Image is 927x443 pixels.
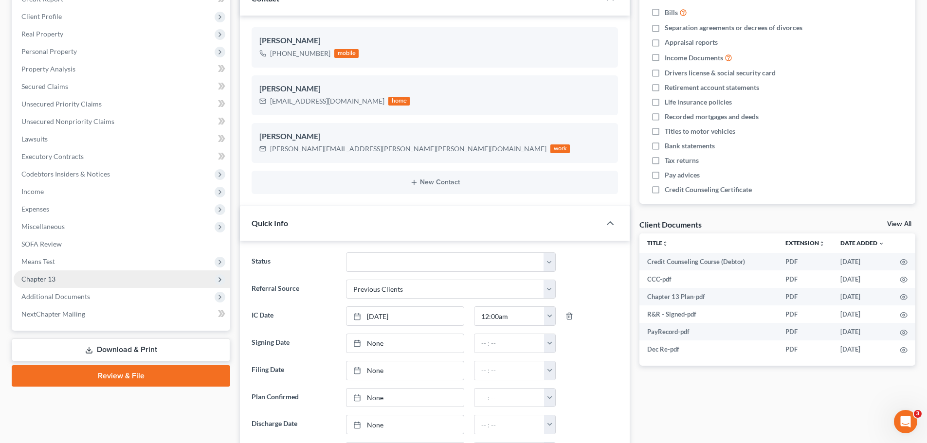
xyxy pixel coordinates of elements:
span: Tax returns [665,156,699,165]
td: [DATE] [833,288,892,305]
span: Real Property [21,30,63,38]
a: Review & File [12,365,230,387]
td: CCC-pdf [639,270,778,288]
input: -- : -- [474,415,545,434]
a: Unsecured Priority Claims [14,95,230,113]
a: None [346,389,464,407]
label: Signing Date [247,334,341,353]
td: Chapter 13 Plan-pdf [639,288,778,305]
span: Income [21,187,44,195]
span: Income Documents [665,53,723,63]
td: PDF [778,340,833,358]
a: Date Added expand_more [840,239,884,247]
i: unfold_more [662,241,668,247]
i: expand_more [878,241,884,247]
td: [DATE] [833,305,892,323]
td: PDF [778,323,833,340]
td: Dec Re-pdf [639,340,778,358]
span: Secured Claims [21,82,68,90]
a: Titleunfold_more [647,239,668,247]
a: [DATE] [346,307,464,325]
span: Appraisal reports [665,37,718,47]
a: Download & Print [12,338,230,361]
label: Discharge Date [247,415,341,434]
span: SOFA Review [21,240,62,248]
div: Client Documents [639,219,702,230]
td: [DATE] [833,323,892,340]
span: Separation agreements or decrees of divorces [665,23,802,33]
span: Codebtors Insiders & Notices [21,170,110,178]
div: work [550,144,570,153]
td: PDF [778,305,833,323]
a: None [346,415,464,434]
label: Status [247,252,341,272]
input: -- : -- [474,361,545,380]
div: mobile [334,49,359,58]
span: Titles to motor vehicles [665,126,735,136]
span: Property Analysis [21,65,75,73]
span: Unsecured Priority Claims [21,100,102,108]
label: Filing Date [247,361,341,380]
a: Unsecured Nonpriority Claims [14,113,230,130]
span: Personal Property [21,47,77,55]
a: Secured Claims [14,78,230,95]
input: -- : -- [474,307,545,325]
a: None [346,334,464,353]
span: Lawsuits [21,135,48,143]
input: -- : -- [474,334,545,353]
label: IC Date [247,306,341,326]
span: Life insurance policies [665,97,732,107]
span: Retirement account statements [665,83,759,92]
span: Executory Contracts [21,152,84,160]
span: Drivers license & social security card [665,68,776,78]
div: [PERSON_NAME][EMAIL_ADDRESS][PERSON_NAME][PERSON_NAME][DOMAIN_NAME] [270,144,546,154]
span: Additional Documents [21,292,90,301]
label: Referral Source [247,280,341,299]
a: Lawsuits [14,130,230,148]
a: Property Analysis [14,60,230,78]
div: [PERSON_NAME] [259,35,610,47]
span: Pay advices [665,170,700,180]
div: [PERSON_NAME] [259,83,610,95]
div: home [388,97,410,106]
a: None [346,361,464,380]
span: Bills [665,8,678,18]
span: NextChapter Mailing [21,310,85,318]
a: View All [887,221,911,228]
span: Recorded mortgages and deeds [665,112,759,122]
a: NextChapter Mailing [14,305,230,323]
td: PDF [778,253,833,270]
span: Expenses [21,205,49,213]
span: Quick Info [252,218,288,228]
td: [DATE] [833,270,892,288]
button: New Contact [259,178,610,186]
a: Executory Contracts [14,148,230,165]
td: [DATE] [833,340,892,358]
a: SOFA Review [14,235,230,253]
span: Client Profile [21,12,62,20]
span: 3 [914,410,922,418]
input: -- : -- [474,389,545,407]
span: Unsecured Nonpriority Claims [21,117,114,125]
i: unfold_more [819,241,825,247]
span: Chapter 13 [21,275,55,283]
div: [EMAIL_ADDRESS][DOMAIN_NAME] [270,96,384,106]
td: PDF [778,288,833,305]
span: Credit Counseling Certificate [665,185,752,195]
div: [PERSON_NAME] [259,131,610,142]
span: Bank statements [665,141,715,151]
td: [DATE] [833,253,892,270]
span: Miscellaneous [21,222,65,230]
label: Plan Confirmed [247,388,341,408]
td: PDF [778,270,833,288]
span: Means Test [21,257,55,266]
iframe: Intercom live chat [894,410,917,433]
td: PayRecord-pdf [639,323,778,340]
td: Credit Counseling Course (Debtor) [639,253,778,270]
a: Extensionunfold_more [785,239,825,247]
td: R&R - Signed-pdf [639,305,778,323]
div: [PHONE_NUMBER] [270,49,330,58]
